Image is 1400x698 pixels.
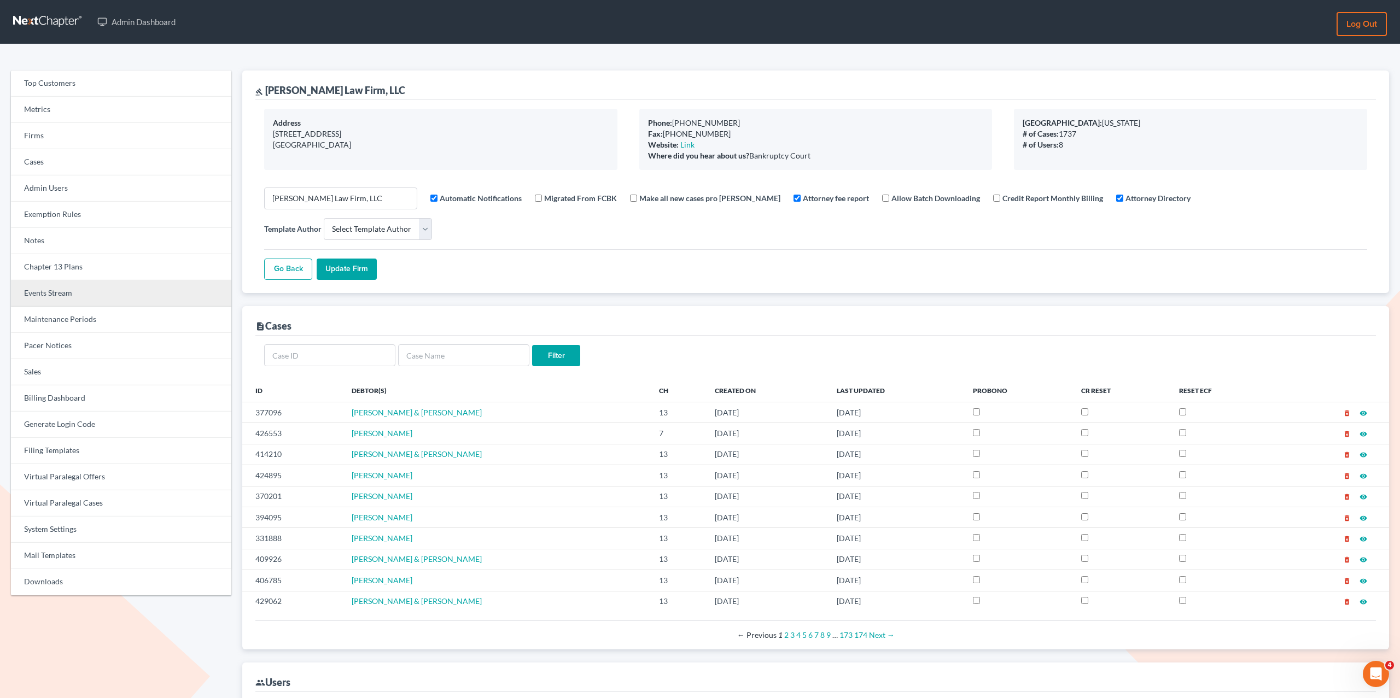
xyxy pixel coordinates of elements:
div: Pagination [264,630,1367,641]
td: [DATE] [828,507,965,527]
td: [DATE] [706,591,828,612]
a: delete_forever [1343,576,1351,585]
td: [DATE] [706,444,828,465]
i: visibility [1360,472,1367,480]
span: [PERSON_NAME] [352,533,412,543]
td: 13 [650,570,706,591]
a: Downloads [11,569,231,595]
td: 13 [650,402,706,423]
div: [PHONE_NUMBER] [648,128,984,139]
a: visibility [1360,513,1367,522]
th: Created On [706,380,828,402]
a: [PERSON_NAME] [352,576,412,585]
div: Bankruptcy Court [648,150,984,161]
i: visibility [1360,514,1367,522]
i: visibility [1360,451,1367,459]
b: Where did you hear about us? [648,151,749,160]
a: [PERSON_NAME] [352,491,412,501]
div: 8 [1023,139,1358,150]
a: delete_forever [1343,408,1351,417]
a: visibility [1360,533,1367,543]
a: delete_forever [1343,429,1351,438]
b: # of Users: [1023,140,1059,149]
i: delete_forever [1343,577,1351,585]
th: Debtor(s) [343,380,650,402]
input: Update Firm [317,259,377,280]
a: visibility [1360,491,1367,501]
a: [PERSON_NAME] [352,513,412,522]
td: [DATE] [828,444,965,465]
a: delete_forever [1343,533,1351,543]
i: delete_forever [1343,451,1351,459]
span: … [832,630,838,640]
i: delete_forever [1343,556,1351,564]
i: delete_forever [1343,430,1351,438]
i: visibility [1360,493,1367,501]
a: Page 5 [802,630,807,640]
input: Case ID [264,344,395,366]
a: [PERSON_NAME] & [PERSON_NAME] [352,449,482,459]
a: delete_forever [1343,596,1351,606]
i: delete_forever [1343,514,1351,522]
a: Page 2 [784,630,789,640]
td: 414210 [242,444,342,465]
label: Allow Batch Downloading [891,192,980,204]
a: Page 4 [796,630,801,640]
div: [US_STATE] [1023,118,1358,128]
a: Page 7 [814,630,819,640]
i: gavel [255,88,263,96]
a: Filing Templates [11,438,231,464]
a: Go Back [264,259,312,280]
a: Cases [11,149,231,175]
a: Generate Login Code [11,412,231,438]
b: Phone: [648,118,672,127]
a: Admin Dashboard [92,12,181,32]
a: Sales [11,359,231,385]
label: Attorney Directory [1125,192,1191,204]
td: 424895 [242,465,342,486]
div: [GEOGRAPHIC_DATA] [273,139,609,150]
i: visibility [1360,577,1367,585]
span: Previous page [737,630,777,640]
th: Ch [650,380,706,402]
td: 331888 [242,528,342,549]
a: visibility [1360,471,1367,480]
i: visibility [1360,535,1367,543]
td: 7 [650,423,706,444]
a: Mail Templates [11,543,231,569]
a: Log out [1337,12,1387,36]
td: 13 [650,507,706,527]
a: Pacer Notices [11,333,231,359]
input: Case Name [398,344,529,366]
th: Reset ECF [1170,380,1275,402]
b: Fax: [648,129,663,138]
td: 409926 [242,549,342,570]
td: 377096 [242,402,342,423]
td: [DATE] [706,423,828,444]
td: 426553 [242,423,342,444]
td: 13 [650,591,706,612]
td: 429062 [242,591,342,612]
td: 13 [650,549,706,570]
a: Events Stream [11,280,231,307]
a: delete_forever [1343,491,1351,501]
b: [GEOGRAPHIC_DATA]: [1023,118,1102,127]
i: visibility [1360,598,1367,606]
td: [DATE] [828,486,965,507]
a: System Settings [11,517,231,543]
a: Virtual Paralegal Offers [11,464,231,490]
a: [PERSON_NAME] [352,471,412,480]
a: Virtual Paralegal Cases [11,490,231,517]
div: Users [255,676,290,689]
em: Page 1 [778,630,783,640]
a: Link [680,140,695,149]
a: Billing Dashboard [11,385,231,412]
a: Next page [869,630,895,640]
a: delete_forever [1343,449,1351,459]
a: [PERSON_NAME] & [PERSON_NAME] [352,408,482,417]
